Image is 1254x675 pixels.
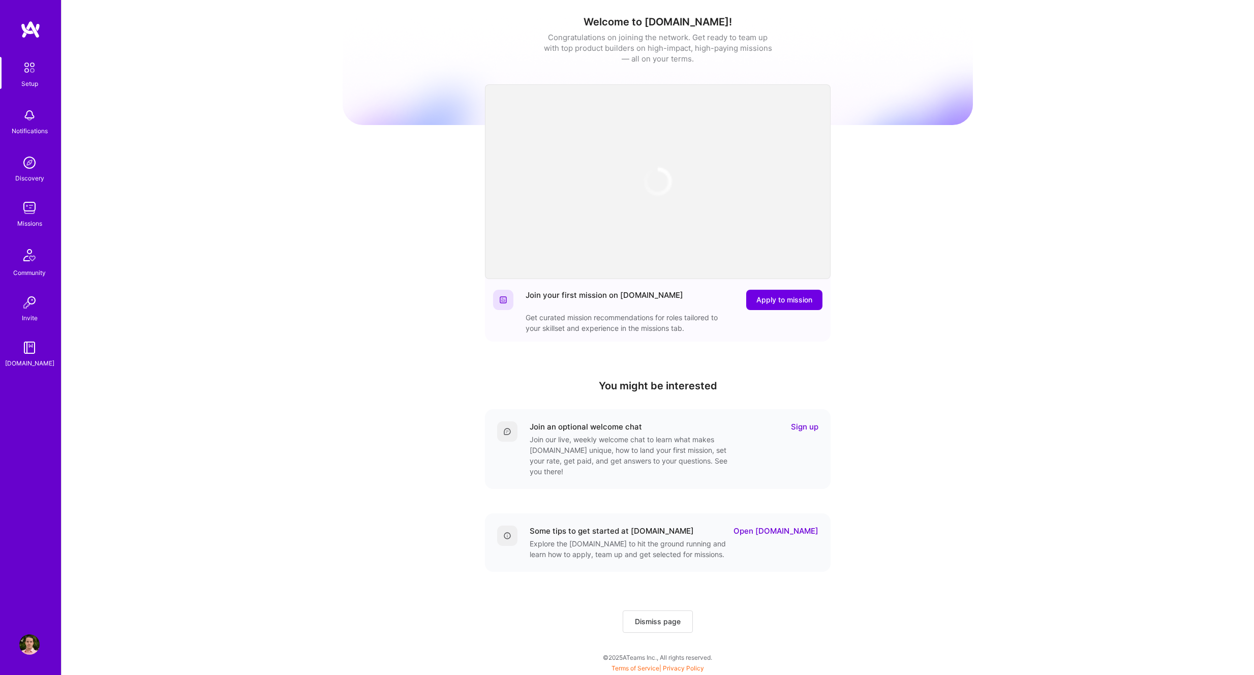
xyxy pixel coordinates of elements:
span: Apply to mission [756,295,812,305]
div: Join your first mission on [DOMAIN_NAME] [526,290,683,310]
span: Dismiss page [635,617,681,627]
img: logo [20,20,41,39]
img: setup [19,57,40,78]
img: Website [499,296,507,304]
div: [DOMAIN_NAME] [5,358,54,369]
img: Invite [19,292,40,313]
img: User Avatar [19,634,40,655]
img: Comment [503,427,511,436]
div: Community [13,267,46,278]
div: Congratulations on joining the network. Get ready to team up with top product builders on high-im... [543,32,772,64]
a: User Avatar [17,634,42,655]
div: Join an optional welcome chat [530,421,642,432]
img: Community [17,243,42,267]
div: © 2025 ATeams Inc., All rights reserved. [61,645,1254,670]
div: Discovery [15,173,44,183]
img: Details [503,532,511,540]
a: Sign up [791,421,818,432]
a: Terms of Service [611,664,659,672]
div: Invite [22,313,38,323]
iframe: video [485,84,831,279]
img: guide book [19,337,40,358]
img: bell [19,105,40,126]
button: Apply to mission [746,290,822,310]
div: Explore the [DOMAIN_NAME] to hit the ground running and learn how to apply, team up and get selec... [530,538,733,560]
div: Notifications [12,126,48,136]
h4: You might be interested [485,380,831,392]
img: teamwork [19,198,40,218]
a: Privacy Policy [663,664,704,672]
button: Dismiss page [623,610,693,633]
div: Some tips to get started at [DOMAIN_NAME] [530,526,694,536]
a: Open [DOMAIN_NAME] [733,526,818,536]
h1: Welcome to [DOMAIN_NAME]! [343,16,973,28]
div: Missions [17,218,42,229]
img: loading [639,164,676,200]
img: discovery [19,152,40,173]
span: | [611,664,704,672]
div: Setup [21,78,38,89]
div: Get curated mission recommendations for roles tailored to your skillset and experience in the mis... [526,312,729,333]
div: Join our live, weekly welcome chat to learn what makes [DOMAIN_NAME] unique, how to land your fir... [530,434,733,477]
